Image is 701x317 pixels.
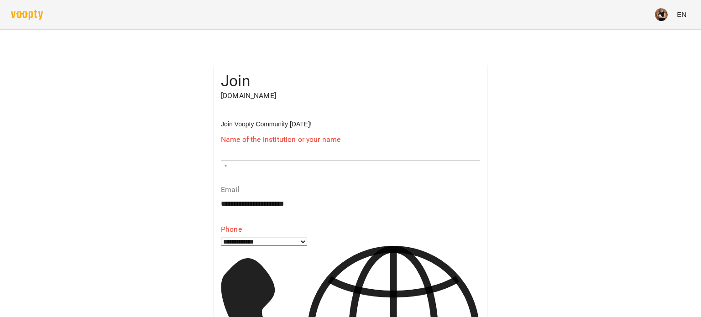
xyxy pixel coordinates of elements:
[221,238,307,246] select: Phone number country
[221,136,480,143] label: Name of the institution or your name
[673,6,690,23] button: EN
[11,10,43,20] img: voopty.png
[221,226,480,233] label: Phone
[221,72,480,90] h4: Join
[221,186,480,193] label: Email
[655,8,668,21] img: 5944c1aeb726a5a997002a54cb6a01a3.jpg
[677,10,686,19] span: EN
[221,90,480,101] p: [DOMAIN_NAME]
